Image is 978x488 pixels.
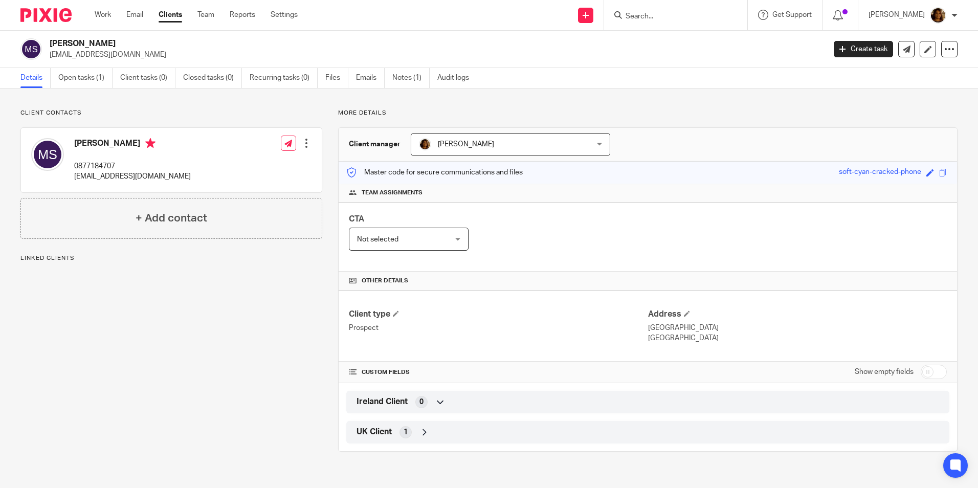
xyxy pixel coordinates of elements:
[250,68,318,88] a: Recurring tasks (0)
[404,427,408,437] span: 1
[356,68,385,88] a: Emails
[349,309,648,320] h4: Client type
[20,109,322,117] p: Client contacts
[869,10,925,20] p: [PERSON_NAME]
[197,10,214,20] a: Team
[58,68,113,88] a: Open tasks (1)
[357,427,392,437] span: UK Client
[930,7,946,24] img: Arvinder.jpeg
[855,367,914,377] label: Show empty fields
[20,254,322,262] p: Linked clients
[74,161,191,171] p: 0877184707
[20,38,42,60] img: svg%3E
[346,167,523,178] p: Master code for secure communications and files
[648,333,947,343] p: [GEOGRAPHIC_DATA]
[392,68,430,88] a: Notes (1)
[136,210,207,226] h4: + Add contact
[20,68,51,88] a: Details
[74,171,191,182] p: [EMAIL_ADDRESS][DOMAIN_NAME]
[145,138,155,148] i: Primary
[839,167,921,179] div: soft-cyan-cracked-phone
[834,41,893,57] a: Create task
[772,11,812,18] span: Get Support
[95,10,111,20] a: Work
[438,141,494,148] span: [PERSON_NAME]
[120,68,175,88] a: Client tasks (0)
[20,8,72,22] img: Pixie
[419,138,431,150] img: Arvinder.jpeg
[50,50,818,60] p: [EMAIL_ADDRESS][DOMAIN_NAME]
[648,323,947,333] p: [GEOGRAPHIC_DATA]
[419,397,424,407] span: 0
[338,109,958,117] p: More details
[349,368,648,376] h4: CUSTOM FIELDS
[74,138,191,151] h4: [PERSON_NAME]
[271,10,298,20] a: Settings
[31,138,64,171] img: svg%3E
[159,10,182,20] a: Clients
[230,10,255,20] a: Reports
[349,139,401,149] h3: Client manager
[437,68,477,88] a: Audit logs
[349,323,648,333] p: Prospect
[357,236,398,243] span: Not selected
[349,215,364,223] span: CTA
[357,396,408,407] span: Ireland Client
[183,68,242,88] a: Closed tasks (0)
[325,68,348,88] a: Files
[50,38,664,49] h2: [PERSON_NAME]
[362,189,423,197] span: Team assignments
[648,309,947,320] h4: Address
[362,277,408,285] span: Other details
[126,10,143,20] a: Email
[625,12,717,21] input: Search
